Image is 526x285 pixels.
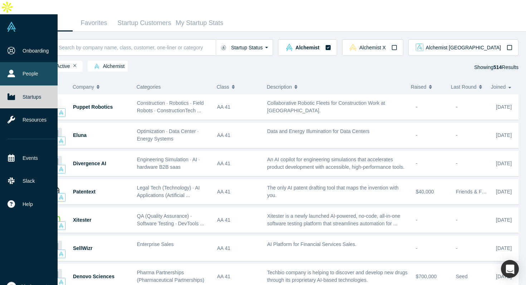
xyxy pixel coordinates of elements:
[59,195,64,200] img: alchemist Vault Logo
[137,241,174,247] span: Enterprise Sales
[91,64,125,69] span: Alchemist
[217,123,260,148] div: AA 41
[221,45,226,50] img: Startup status
[278,39,337,56] button: alchemist Vault LogoAlchemist
[416,161,418,166] span: -
[342,39,403,56] button: alchemistx Vault LogoAlchemist X
[73,217,91,223] a: Xitester
[496,132,512,138] span: [DATE]
[496,217,512,223] span: [DATE]
[73,132,87,138] a: Eluna
[496,245,512,251] span: [DATE]
[359,45,386,50] span: Alchemist X
[137,100,204,113] span: Construction · Robotics · Field Robots · ConstructionTech ...
[286,44,293,51] img: alchemist Vault Logo
[45,64,70,69] span: Active
[174,15,226,31] a: My Startup Stats
[426,45,501,50] span: Alchemist [GEOGRAPHIC_DATA]
[408,39,518,56] button: alchemist_aj Vault LogoAlchemist [GEOGRAPHIC_DATA]
[217,79,229,94] span: Class
[217,236,260,261] div: AA 41
[73,63,77,68] button: Remove Filter
[73,104,113,110] a: Puppet Robotics
[217,79,256,94] button: Class
[73,79,94,94] span: Company
[496,104,512,110] span: [DATE]
[416,104,418,110] span: -
[416,245,418,251] span: -
[416,217,418,223] span: -
[411,79,443,94] button: Raised
[59,223,64,228] img: alchemist Vault Logo
[349,44,357,51] img: alchemistx Vault Logo
[267,79,292,94] span: Description
[416,274,437,279] span: $700,000
[73,161,106,166] a: Divergence AI
[6,22,16,32] img: Alchemist Vault Logo
[217,208,260,232] div: AA 41
[416,44,423,51] img: alchemist_aj Vault Logo
[416,189,434,195] span: $40,000
[267,157,405,170] span: An AI copilot for engineering simulations that accelerates product development with accessible, h...
[267,79,404,94] button: Description
[137,157,200,170] span: Engineering Simulation · AI · hardware B2B saas
[217,151,260,176] div: AA 41
[58,39,216,56] input: Search by company name, class, customer, one-liner or category
[137,213,204,226] span: QA (Quality Assurance) · Software Testing · DevTools ...
[296,45,320,50] span: Alchemist
[456,274,468,279] span: Seed
[491,79,513,94] button: Joined
[137,185,200,198] span: Legal Tech (Technology) · AI Applications (Artificial ...
[451,79,477,94] span: Last Round
[73,189,96,195] a: Patentext
[217,180,260,204] div: AA 41
[496,274,512,279] span: [DATE]
[59,167,64,172] img: alchemist Vault Logo
[451,79,483,94] button: Last Round
[267,241,357,247] span: AI Platform for Financial Services Sales.
[456,104,458,110] span: -
[267,213,400,226] span: Xitester is a newly launched AI-powered, no-code, all-in-one software testing platform that strea...
[496,161,512,166] span: [DATE]
[267,100,385,113] span: Collaborative Robotic Fleets for Construction Work at [GEOGRAPHIC_DATA].
[496,189,512,195] span: [DATE]
[456,189,493,195] span: Friends & Family
[267,128,370,134] span: Data and Energy Illumination for Data Centers
[217,95,260,119] div: AA 41
[23,201,33,208] span: Help
[59,138,64,143] img: alchemist Vault Logo
[216,39,273,56] button: Startup Status
[73,15,115,31] a: Favorites
[59,280,64,285] img: alchemist Vault Logo
[59,110,64,115] img: alchemist Vault Logo
[456,245,458,251] span: -
[416,132,418,138] span: -
[59,251,64,256] img: alchemist Vault Logo
[474,64,518,70] span: Showing Results
[491,79,506,94] span: Joined
[73,79,125,94] button: Company
[456,217,458,223] span: -
[493,64,502,70] strong: 514
[137,128,199,142] span: Optimization · Data Center · Energy Systems
[73,274,115,279] a: Denovo Sciences
[267,185,399,198] span: The only AI patent drafting tool that maps the invention with you.
[456,161,458,166] span: -
[115,15,174,31] a: Startup Customers
[456,132,458,138] span: -
[137,84,161,90] span: Categories
[411,79,427,94] span: Raised
[267,270,408,283] span: Techbio company is helping to discover and develop new drugs through its proprietary AI-based tec...
[73,245,92,251] a: SellWizr
[94,64,99,69] img: alchemist Vault Logo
